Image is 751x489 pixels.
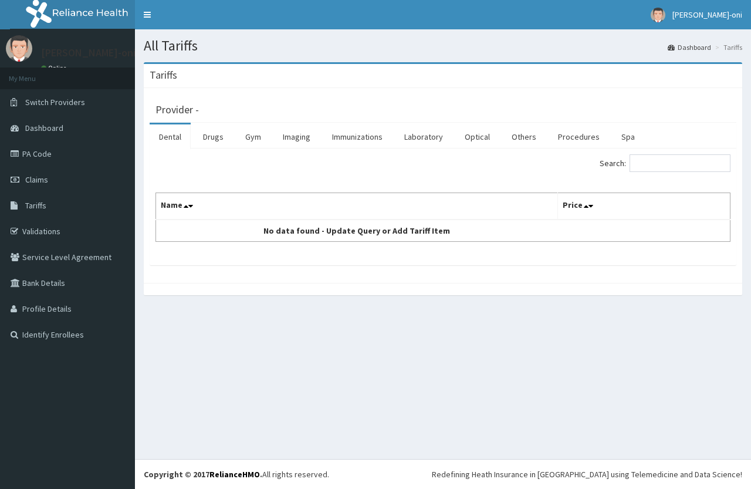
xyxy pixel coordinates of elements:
strong: Copyright © 2017 . [144,469,262,480]
span: [PERSON_NAME]-oni [672,9,742,20]
input: Search: [630,154,730,172]
span: Switch Providers [25,97,85,107]
a: Others [502,124,546,149]
img: User Image [651,8,665,22]
img: User Image [6,35,32,62]
a: Procedures [549,124,609,149]
a: Dental [150,124,191,149]
th: Price [558,193,730,220]
a: Imaging [273,124,320,149]
a: RelianceHMO [209,469,260,480]
th: Name [156,193,558,220]
a: Gym [236,124,270,149]
span: Tariffs [25,200,46,211]
div: Redefining Heath Insurance in [GEOGRAPHIC_DATA] using Telemedicine and Data Science! [432,468,742,480]
h3: Provider - [155,104,199,115]
span: Claims [25,174,48,185]
td: No data found - Update Query or Add Tariff Item [156,220,558,242]
a: Immunizations [323,124,392,149]
a: Spa [612,124,644,149]
a: Online [41,64,69,72]
a: Drugs [194,124,233,149]
a: Dashboard [668,42,711,52]
footer: All rights reserved. [135,459,751,489]
label: Search: [600,154,730,172]
a: Laboratory [395,124,452,149]
span: Dashboard [25,123,63,133]
h3: Tariffs [150,70,177,80]
p: [PERSON_NAME]-oni [41,48,136,58]
a: Optical [455,124,499,149]
li: Tariffs [712,42,742,52]
h1: All Tariffs [144,38,742,53]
